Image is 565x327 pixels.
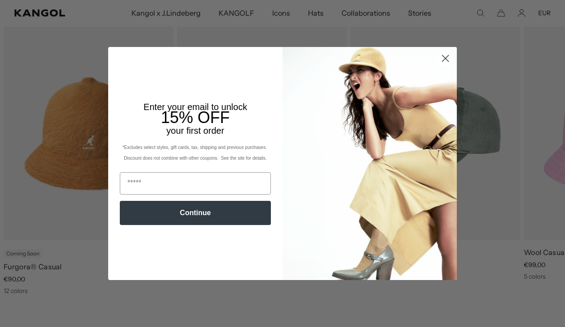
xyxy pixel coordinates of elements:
[120,172,271,195] input: Email
[143,102,247,112] span: Enter your email to unlock
[161,108,230,127] span: 15% OFF
[282,47,457,280] img: 93be19ad-e773-4382-80b9-c9d740c9197f.jpeg
[166,126,224,136] span: your first order
[122,145,268,161] span: *Excludes select styles, gift cards, tax, shipping and previous purchases. Discount does not comb...
[120,201,271,225] button: Continue
[438,51,453,66] button: Close dialog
